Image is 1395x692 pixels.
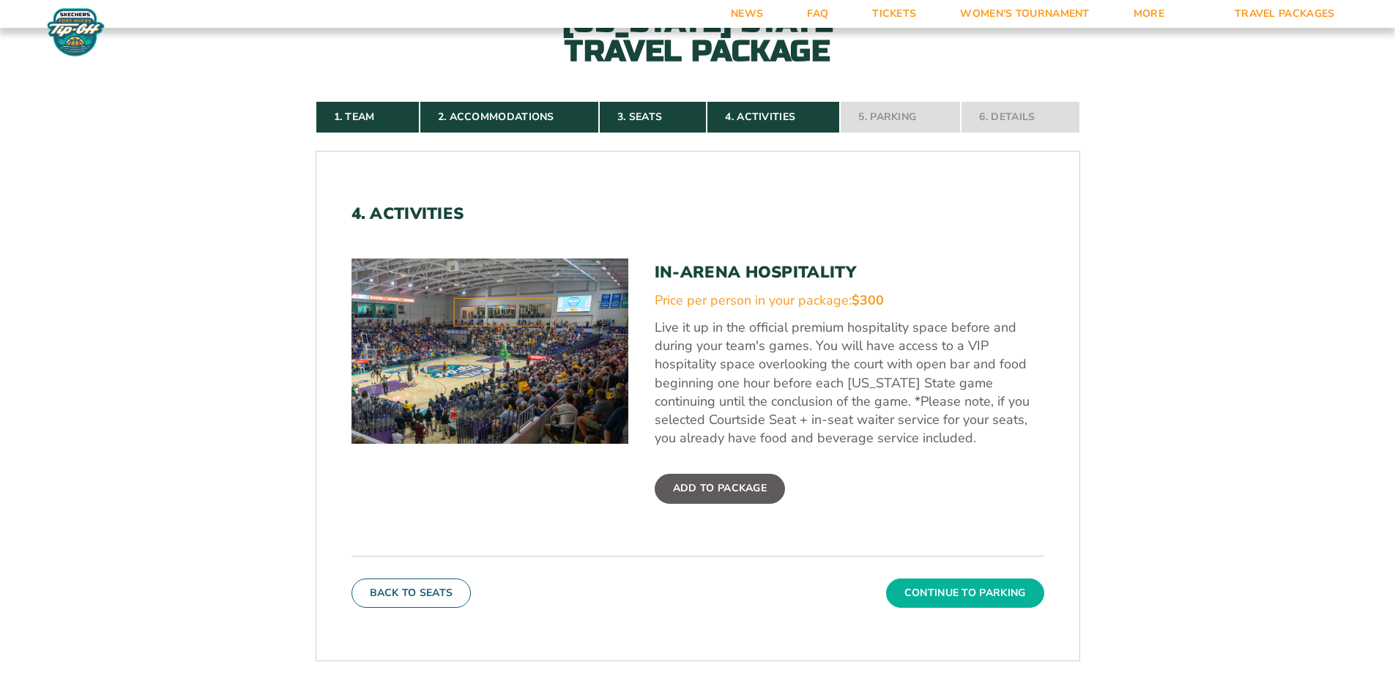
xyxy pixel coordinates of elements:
[44,7,108,57] img: Fort Myers Tip-Off
[420,101,599,133] a: 2. Accommodations
[886,578,1044,608] button: Continue To Parking
[316,101,420,133] a: 1. Team
[655,474,785,503] label: Add To Package
[852,291,884,309] span: $300
[351,204,1044,223] h2: 4. Activities
[351,578,472,608] button: Back To Seats
[655,319,1044,447] p: Live it up in the official premium hospitality space before and during your team's games. You wil...
[655,291,1044,310] div: Price per person in your package:
[599,101,707,133] a: 3. Seats
[655,263,1044,282] h3: In-Arena Hospitality
[537,7,859,66] h2: [US_STATE] State Travel Package
[351,258,628,443] img: In-Arena Hospitality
